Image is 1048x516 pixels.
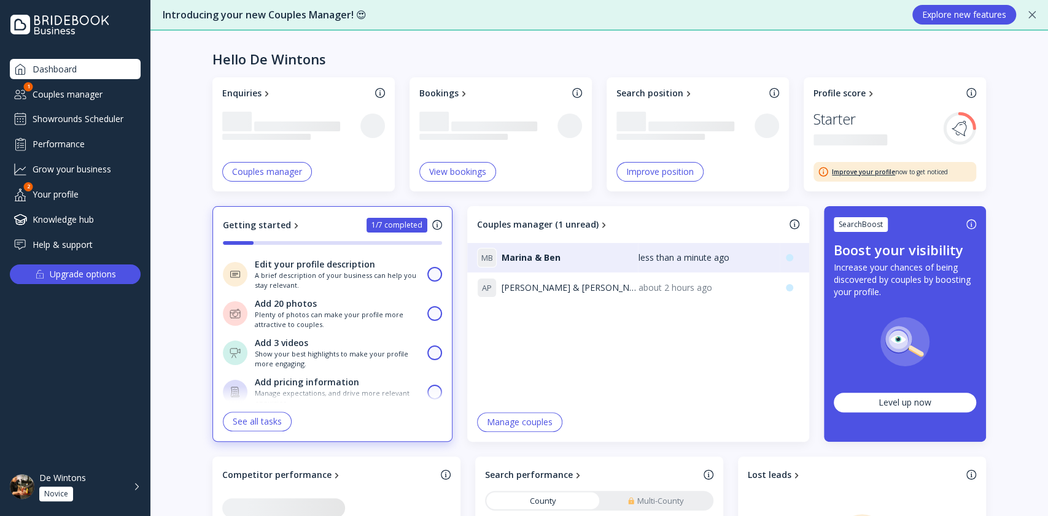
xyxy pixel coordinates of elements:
[502,252,561,264] span: Marina & Ben
[987,457,1048,516] iframe: Chat Widget
[912,5,1016,25] button: Explore new features
[748,469,961,481] a: Lost leads
[616,87,683,99] div: Search position
[485,469,573,481] div: Search performance
[223,219,301,231] a: Getting started
[429,167,486,177] div: View bookings
[10,84,141,104] div: Couples manager
[233,417,282,426] div: See all tasks
[626,167,694,177] div: Improve position
[10,184,141,204] div: Your profile
[813,87,961,99] a: Profile score
[50,266,116,283] div: Upgrade options
[10,474,34,499] img: dpr=2,fit=cover,g=face,w=48,h=48
[638,282,770,294] div: about 2 hours ago
[222,469,332,481] div: Competitor performance
[834,241,963,259] div: Boost your visibility
[834,261,976,298] div: Increase your chances of being discovered by couples by boosting your profile.
[477,278,497,298] div: A P
[223,412,292,431] button: See all tasks
[616,162,704,182] button: Improve position
[255,337,308,349] div: Add 3 videos
[10,264,141,284] button: Upgrade options
[255,388,420,407] div: Manage expectations, and drive more relevant enquiries.
[44,489,68,499] div: Novice
[879,396,931,408] div: Level up now
[232,167,302,177] div: Couples manager
[502,282,639,294] span: [PERSON_NAME] & [PERSON_NAME]
[24,182,33,191] div: 2
[419,162,496,182] button: View bookings
[813,107,856,131] div: Starter
[10,184,141,204] a: Your profile2
[255,310,420,329] div: Plenty of photos can make your profile more attractive to couples.
[39,472,86,483] div: De Wintons
[485,469,699,481] a: Search performance
[813,87,866,99] div: Profile score
[834,393,976,412] button: Level up now
[419,87,459,99] div: Bookings
[922,10,1006,20] div: Explore new features
[616,87,764,99] a: Search position
[10,59,141,79] a: Dashboard
[10,109,141,129] a: Showrounds Scheduler
[627,495,684,507] div: Multi-County
[255,349,420,368] div: Show your best highlights to make your profile more engaging.
[486,492,599,509] a: County
[419,87,567,99] a: Bookings
[223,219,291,231] div: Getting started
[255,376,359,388] div: Add pricing information
[477,218,785,231] a: Couples manager (1 unread)
[222,469,436,481] a: Competitor performance
[748,469,791,481] div: Lost leads
[255,298,317,310] div: Add 20 photos
[222,162,312,182] button: Couples manager
[10,209,141,229] a: Knowledge hub
[10,84,141,104] a: Couples manager1
[212,50,326,67] div: Hello De Wintons
[10,234,141,255] a: Help & support
[222,87,370,99] a: Enquiries
[10,134,141,154] a: Performance
[832,168,948,176] div: now to get noticed
[839,219,883,229] div: SearchBoost
[832,168,895,176] a: Improve your profile
[638,252,770,264] div: less than a minute ago
[163,8,900,22] div: Introducing your new Couples Manager! 😍
[477,218,599,231] div: Couples manager (1 unread)
[24,82,33,91] div: 1
[487,417,553,427] div: Manage couples
[477,248,497,268] div: M B
[255,258,375,271] div: Edit your profile description
[255,271,420,290] div: A brief description of your business can help you stay relevant.
[477,412,562,432] button: Manage couples
[371,220,422,230] div: 1/7 completed
[222,87,262,99] div: Enquiries
[10,159,141,179] a: Grow your business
